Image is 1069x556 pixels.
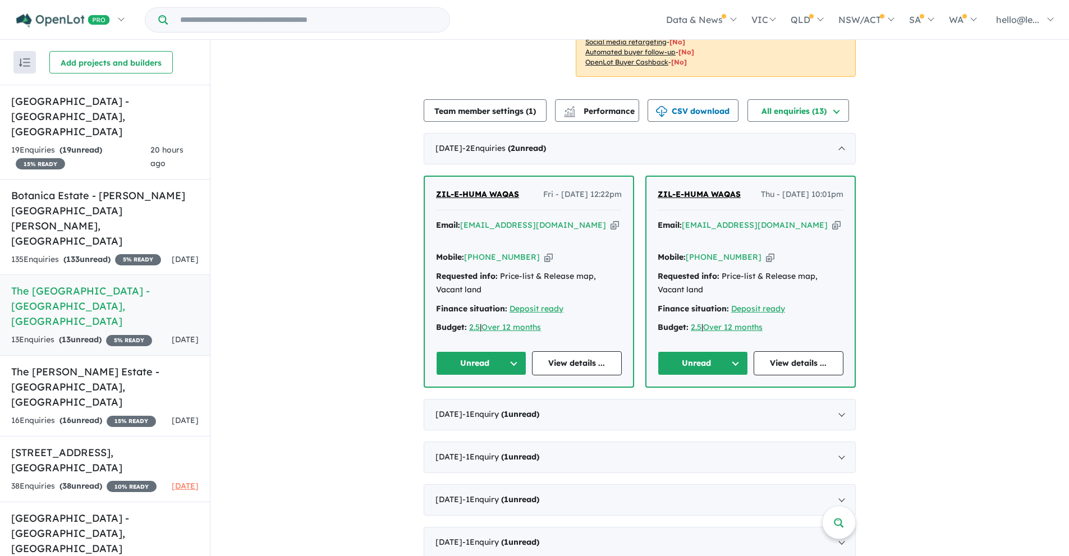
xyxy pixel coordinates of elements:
[543,188,622,201] span: Fri - [DATE] 12:22pm
[436,270,622,297] div: Price-list & Release map, Vacant land
[504,409,508,419] span: 1
[747,99,849,122] button: All enquiries (13)
[501,537,539,547] strong: ( unread)
[658,252,686,262] strong: Mobile:
[766,251,774,263] button: Copy
[658,304,729,314] strong: Finance situation:
[170,8,447,32] input: Try estate name, suburb, builder or developer
[436,321,622,334] div: |
[62,415,71,425] span: 16
[436,304,507,314] strong: Finance situation:
[555,99,639,122] button: Performance
[462,409,539,419] span: - 1 Enquir y
[682,220,828,230] a: [EMAIL_ADDRESS][DOMAIN_NAME]
[59,145,102,155] strong: ( unread)
[996,14,1039,25] span: hello@le...
[436,351,526,375] button: Unread
[585,38,667,46] u: Social media retargeting
[462,452,539,462] span: - 1 Enquir y
[469,322,480,332] a: 2.5
[658,189,741,199] span: ZIL-E-HUMA WAQAS
[703,322,763,332] a: Over 12 months
[107,481,157,492] span: 10 % READY
[832,219,841,231] button: Copy
[11,445,199,475] h5: [STREET_ADDRESS] , [GEOGRAPHIC_DATA]
[611,219,619,231] button: Copy
[19,58,30,67] img: sort.svg
[462,143,546,153] span: - 2 Enquir ies
[671,58,687,66] span: [No]
[669,38,685,46] span: [No]
[62,145,71,155] span: 19
[436,322,467,332] strong: Budget:
[462,494,539,504] span: - 1 Enquir y
[504,537,508,547] span: 1
[658,188,741,201] a: ZIL-E-HUMA WAQAS
[115,254,161,265] span: 5 % READY
[62,334,71,344] span: 13
[172,481,199,491] span: [DATE]
[11,144,150,171] div: 19 Enquir ies
[59,415,102,425] strong: ( unread)
[511,143,515,153] span: 2
[564,109,575,117] img: bar-chart.svg
[172,254,199,264] span: [DATE]
[510,304,563,314] a: Deposit ready
[11,333,152,347] div: 13 Enquir ies
[59,334,102,344] strong: ( unread)
[424,399,856,430] div: [DATE]
[761,188,843,201] span: Thu - [DATE] 10:01pm
[565,106,575,112] img: line-chart.svg
[424,133,856,164] div: [DATE]
[501,494,539,504] strong: ( unread)
[481,322,541,332] a: Over 12 months
[658,271,719,281] strong: Requested info:
[658,321,843,334] div: |
[11,480,157,493] div: 38 Enquir ies
[656,106,667,117] img: download icon
[66,254,80,264] span: 133
[678,48,694,56] span: [No]
[501,452,539,462] strong: ( unread)
[11,94,199,139] h5: [GEOGRAPHIC_DATA] - [GEOGRAPHIC_DATA] , [GEOGRAPHIC_DATA]
[11,188,199,249] h5: Botanica Estate - [PERSON_NAME][GEOGRAPHIC_DATA][PERSON_NAME] , [GEOGRAPHIC_DATA]
[544,251,553,263] button: Copy
[464,252,540,262] a: [PHONE_NUMBER]
[59,481,102,491] strong: ( unread)
[424,99,547,122] button: Team member settings (1)
[11,253,161,266] div: 135 Enquir ies
[658,322,689,332] strong: Budget:
[686,252,761,262] a: [PHONE_NUMBER]
[585,58,668,66] u: OpenLot Buyer Cashback
[49,51,173,73] button: Add projects and builders
[16,158,65,169] span: 15 % READY
[462,537,539,547] span: - 1 Enquir y
[731,304,785,314] a: Deposit ready
[648,99,738,122] button: CSV download
[16,13,110,27] img: Openlot PRO Logo White
[172,415,199,425] span: [DATE]
[11,511,199,556] h5: [GEOGRAPHIC_DATA] - [GEOGRAPHIC_DATA] , [GEOGRAPHIC_DATA]
[424,484,856,516] div: [DATE]
[504,452,508,462] span: 1
[424,442,856,473] div: [DATE]
[658,270,843,297] div: Price-list & Release map, Vacant land
[566,106,635,116] span: Performance
[460,220,606,230] a: [EMAIL_ADDRESS][DOMAIN_NAME]
[585,48,676,56] u: Automated buyer follow-up
[691,322,701,332] a: 2.5
[501,409,539,419] strong: ( unread)
[436,271,498,281] strong: Requested info:
[436,189,519,199] span: ZIL-E-HUMA WAQAS
[11,414,156,428] div: 16 Enquir ies
[508,143,546,153] strong: ( unread)
[658,220,682,230] strong: Email:
[529,106,533,116] span: 1
[754,351,844,375] a: View details ...
[436,220,460,230] strong: Email:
